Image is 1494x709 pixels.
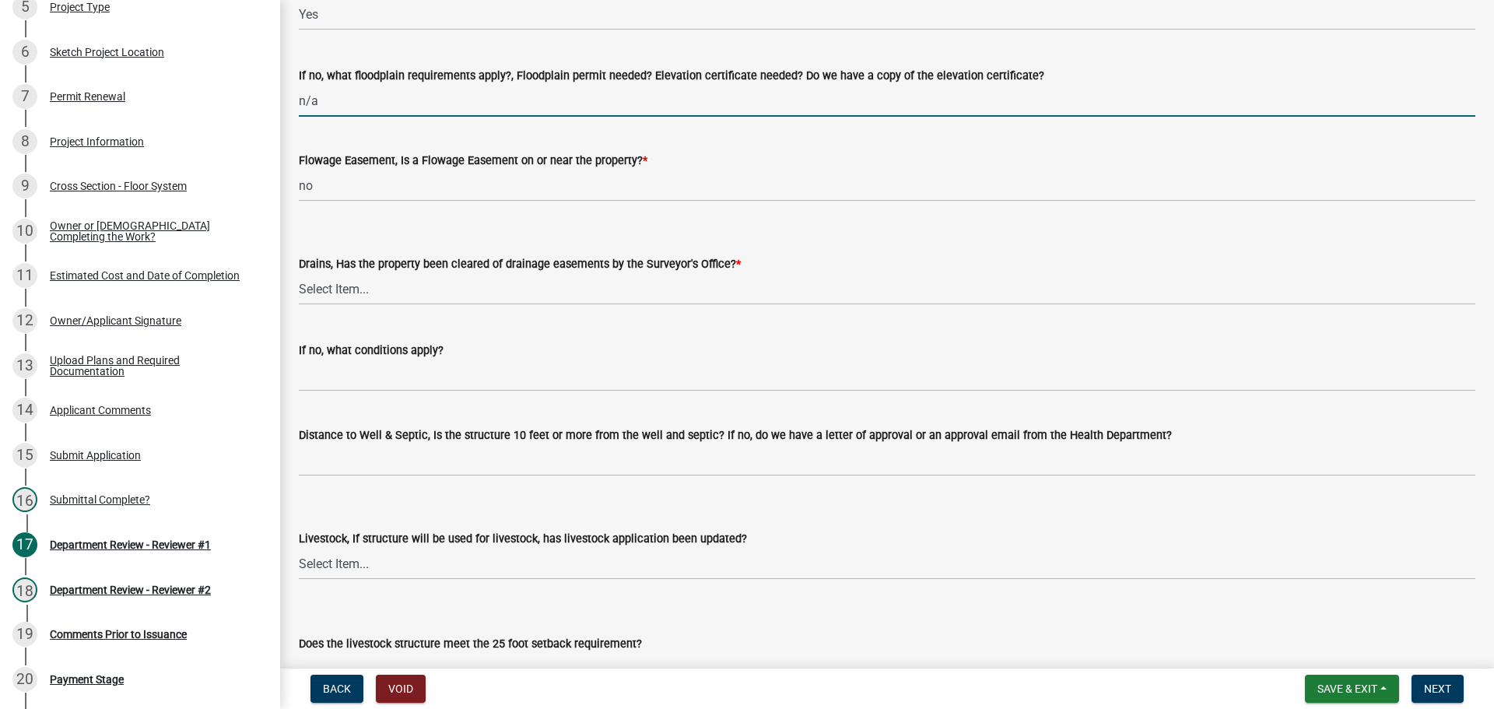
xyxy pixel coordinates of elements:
[12,577,37,602] div: 18
[50,629,187,640] div: Comments Prior to Issuance
[50,315,181,326] div: Owner/Applicant Signature
[299,430,1172,441] label: Distance to Well & Septic, Is the structure 10 feet or more from the well and septic? If no, do w...
[12,667,37,692] div: 20
[12,174,37,198] div: 9
[310,675,363,703] button: Back
[299,534,747,545] label: Livestock, If structure will be used for livestock, has livestock application been updated?
[299,156,647,167] label: Flowage Easement, Is a Flowage Easement on or near the property?
[50,2,110,12] div: Project Type
[323,683,351,695] span: Back
[50,355,255,377] div: Upload Plans and Required Documentation
[1412,675,1464,703] button: Next
[12,308,37,333] div: 12
[12,219,37,244] div: 10
[50,539,211,550] div: Department Review - Reviewer #1
[12,622,37,647] div: 19
[12,263,37,288] div: 11
[50,181,187,191] div: Cross Section - Floor System
[376,675,426,703] button: Void
[299,71,1044,82] label: If no, what floodplain requirements apply?, Floodplain permit needed? Elevation certificate neede...
[299,346,444,356] label: If no, what conditions apply?
[50,450,141,461] div: Submit Application
[50,220,255,242] div: Owner or [DEMOGRAPHIC_DATA] Completing the Work?
[12,443,37,468] div: 15
[50,136,144,147] div: Project Information
[1305,675,1399,703] button: Save & Exit
[12,398,37,423] div: 14
[12,84,37,109] div: 7
[12,40,37,65] div: 6
[1424,683,1451,695] span: Next
[299,259,741,270] label: Drains, Has the property been cleared of drainage easements by the Surveyor's Office?
[50,405,151,416] div: Applicant Comments
[1317,683,1377,695] span: Save & Exit
[12,353,37,378] div: 13
[50,47,164,58] div: Sketch Project Location
[50,674,124,685] div: Payment Stage
[12,487,37,512] div: 16
[12,532,37,557] div: 17
[50,494,150,505] div: Submittal Complete?
[50,91,125,102] div: Permit Renewal
[12,129,37,154] div: 8
[50,584,211,595] div: Department Review - Reviewer #2
[299,639,642,650] label: Does the livestock structure meet the 25 foot setback requirement?
[50,270,240,281] div: Estimated Cost and Date of Completion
